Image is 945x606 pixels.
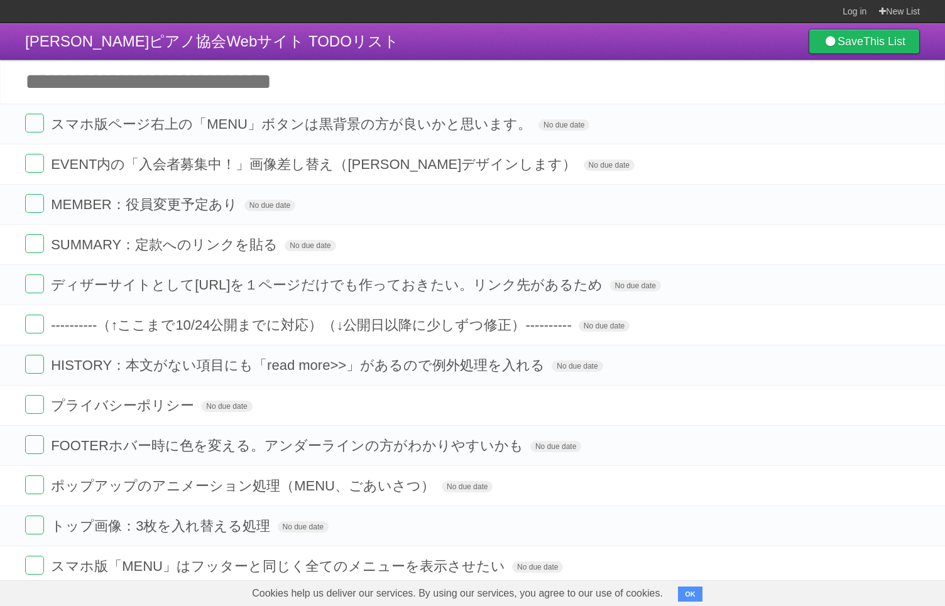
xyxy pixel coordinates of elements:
[51,237,281,252] span: SUMMARY：定款へのリンクを貼る
[244,200,295,211] span: No due date
[25,274,44,293] label: Done
[25,355,44,374] label: Done
[51,558,508,574] span: スマホ版「MENU」はフッターと同じく全てのメニューを表示させたい
[25,475,44,494] label: Done
[51,398,197,413] span: プライバシーポリシー
[809,29,920,54] a: SaveThis List
[678,587,702,602] button: OK
[51,317,575,333] span: ----------（↑ここまで10/24公開までに対応）（↓公開日以降に少しずつ修正）----------
[538,119,589,131] span: No due date
[25,556,44,575] label: Done
[51,116,535,132] span: スマホ版ページ右上の「MENU」ボタンは黒背景の方が良いかと思います。
[25,516,44,534] label: Done
[51,197,241,212] span: MEMBER：役員変更予定あり
[25,315,44,333] label: Done
[25,154,44,173] label: Done
[512,561,563,573] span: No due date
[51,357,548,373] span: HISTORY：本文がない項目にも「read more>>」があるので例外処理を入れる
[25,435,44,454] label: Done
[239,581,675,606] span: Cookies help us deliver our services. By using our services, you agree to our use of cookies.
[610,280,661,291] span: No due date
[552,360,603,372] span: No due date
[25,33,399,50] span: [PERSON_NAME]ピアノ協会Webサイト TODOリスト
[25,114,44,133] label: Done
[51,156,579,172] span: EVENT内の「入会者募集中！」画像差し替え（[PERSON_NAME]デザインします）
[25,395,44,414] label: Done
[530,441,581,452] span: No due date
[51,438,527,453] span: FOOTERホバー時に色を変える。アンダーラインの方がわかりやすいかも
[51,478,438,494] span: ポップアップのアニメーション処理（MENU、ごあいさつ）
[863,35,905,48] b: This List
[278,521,329,533] span: No due date
[442,481,493,492] span: No due date
[285,240,336,251] span: No due date
[201,401,252,412] span: No due date
[25,234,44,253] label: Done
[51,518,273,534] span: トップ画像：3枚を入れ替える処理
[579,320,630,332] span: No due date
[51,277,606,293] span: ディザーサイトとして[URL]を１ページだけでも作っておきたい。リンク先があるため
[584,160,635,171] span: No due date
[25,194,44,213] label: Done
